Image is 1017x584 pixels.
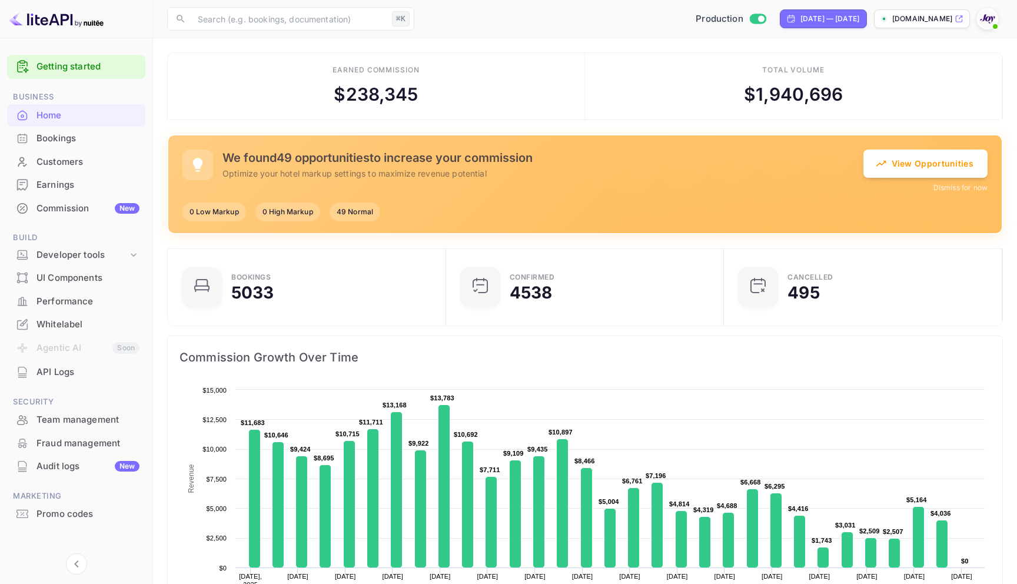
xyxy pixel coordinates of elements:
div: CANCELLED [787,274,833,281]
text: $2,507 [883,528,903,535]
text: [DATE] [382,573,403,580]
a: Bookings [7,127,145,149]
h5: We found 49 opportunities to increase your commission [222,151,863,165]
text: $9,109 [503,450,524,457]
a: Performance [7,290,145,312]
text: $4,688 [717,502,737,509]
p: Optimize your hotel markup settings to maximize revenue potential [222,167,863,180]
text: Revenue [187,464,195,493]
div: $ 238,345 [334,81,418,108]
div: Fraud management [36,437,139,450]
div: API Logs [7,361,145,384]
a: Earnings [7,174,145,195]
div: Customers [36,155,139,169]
div: [DATE] — [DATE] [800,14,859,24]
text: [DATE] [667,573,688,580]
text: $15,000 [202,387,227,394]
div: UI Components [36,271,139,285]
div: API Logs [36,366,139,379]
text: $6,295 [765,483,785,490]
a: Whitelabel [7,313,145,335]
text: [DATE] [714,573,735,580]
a: Fraud management [7,432,145,454]
div: Commission [36,202,139,215]
text: $12,500 [202,416,227,423]
div: Whitelabel [7,313,145,336]
a: Audit logsNew [7,455,145,477]
div: Bookings [36,132,139,145]
text: $3,031 [835,522,856,529]
div: Audit logsNew [7,455,145,478]
span: 0 Low Markup [182,207,246,217]
div: $ 1,940,696 [744,81,843,108]
text: $7,196 [646,472,666,479]
div: Home [7,104,145,127]
button: View Opportunities [863,150,988,178]
a: Home [7,104,145,126]
button: Dismiss for now [933,182,988,193]
text: [DATE] [856,573,878,580]
text: $0 [961,558,969,565]
span: Marketing [7,490,145,503]
text: [DATE] [287,573,308,580]
text: $11,683 [241,419,265,426]
text: $10,692 [454,431,478,438]
div: Team management [36,413,139,427]
text: $4,036 [930,510,951,517]
text: $2,500 [206,535,227,542]
div: 5033 [231,284,274,301]
text: $11,711 [359,419,383,426]
text: [DATE] [762,573,783,580]
a: Customers [7,151,145,172]
text: $4,319 [693,506,714,513]
span: Production [696,12,743,26]
text: $9,922 [408,440,429,447]
div: Total volume [762,65,825,75]
text: [DATE] [809,573,830,580]
a: Team management [7,409,145,430]
text: [DATE] [619,573,640,580]
text: $10,897 [549,429,573,436]
text: $5,004 [599,498,619,505]
span: Build [7,231,145,244]
a: API Logs [7,361,145,383]
text: $9,424 [290,446,311,453]
div: Earnings [7,174,145,197]
p: [DOMAIN_NAME] [892,14,952,24]
input: Search (e.g. bookings, documentation) [191,7,387,31]
div: Fraud management [7,432,145,455]
a: Promo codes [7,503,145,525]
div: Developer tools [7,245,145,266]
span: 49 Normal [330,207,380,217]
text: $6,761 [622,477,643,485]
text: $5,164 [906,496,927,503]
text: $13,168 [383,401,407,409]
text: $9,435 [527,446,548,453]
div: New [115,461,139,472]
text: $2,509 [859,527,880,535]
text: $1,743 [812,537,832,544]
text: $8,695 [314,454,334,462]
text: $10,000 [202,446,227,453]
text: [DATE] [335,573,356,580]
div: Whitelabel [36,318,139,331]
text: [DATE] [430,573,451,580]
div: ⌘K [392,11,410,26]
div: UI Components [7,267,145,290]
div: Performance [36,295,139,308]
text: $7,711 [480,466,500,473]
div: Bookings [7,127,145,150]
div: Developer tools [36,248,128,262]
text: $4,814 [669,500,690,507]
div: Audit logs [36,460,139,473]
a: CommissionNew [7,197,145,219]
div: Earned commission [333,65,420,75]
div: 4538 [510,284,553,301]
text: $10,646 [264,432,288,439]
text: $13,783 [430,394,454,401]
div: Promo codes [7,503,145,526]
a: UI Components [7,267,145,288]
div: Switch to Sandbox mode [691,12,770,26]
div: CommissionNew [7,197,145,220]
div: Earnings [36,178,139,192]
